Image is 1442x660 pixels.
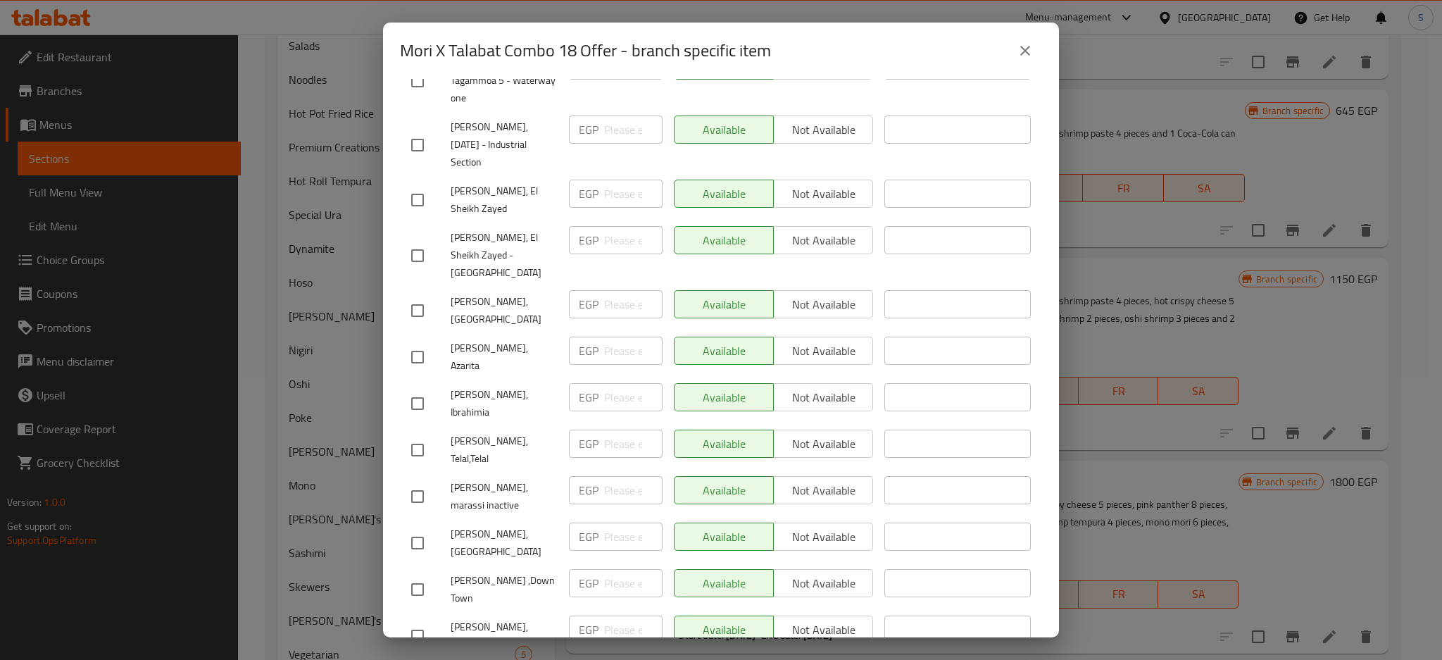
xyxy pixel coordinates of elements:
span: [PERSON_NAME], Telal,Telal [451,432,558,468]
button: close [1008,34,1042,68]
p: EGP [579,185,598,202]
span: [PERSON_NAME], Azarita [451,340,558,375]
p: EGP [579,435,598,452]
p: EGP [579,528,598,545]
input: Please enter price [604,180,663,208]
p: EGP [579,232,598,249]
p: EGP [579,342,598,359]
span: [PERSON_NAME], [GEOGRAPHIC_DATA] [451,293,558,328]
input: Please enter price [604,569,663,597]
input: Please enter price [604,476,663,504]
p: EGP [579,121,598,138]
span: [PERSON_NAME], El Sheikh Zayed - [GEOGRAPHIC_DATA] [451,229,558,282]
span: [PERSON_NAME], [DATE] [451,618,558,654]
input: Please enter price [604,337,663,365]
span: [PERSON_NAME] ,Down Town [451,572,558,607]
p: EGP [579,575,598,592]
span: [PERSON_NAME], [GEOGRAPHIC_DATA] [451,525,558,561]
input: Please enter price [604,116,663,144]
input: Please enter price [604,290,663,318]
p: EGP [579,389,598,406]
input: Please enter price [604,430,663,458]
input: Please enter price [604,383,663,411]
p: EGP [579,621,598,638]
span: [PERSON_NAME], marassi inactive [451,479,558,514]
span: [PERSON_NAME], El Sheikh Zayed [451,182,558,218]
span: [PERSON_NAME], Ibrahimia [451,386,558,421]
span: [PERSON_NAME], Tagammoa 5 - Waterway one [451,54,558,107]
p: EGP [579,482,598,499]
span: [PERSON_NAME], [DATE] - Industrial Section [451,118,558,171]
input: Please enter price [604,616,663,644]
input: Please enter price [604,226,663,254]
h2: Mori X Talabat Combo 18 Offer - branch specific item [400,39,771,62]
input: Please enter price [604,523,663,551]
p: EGP [579,296,598,313]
